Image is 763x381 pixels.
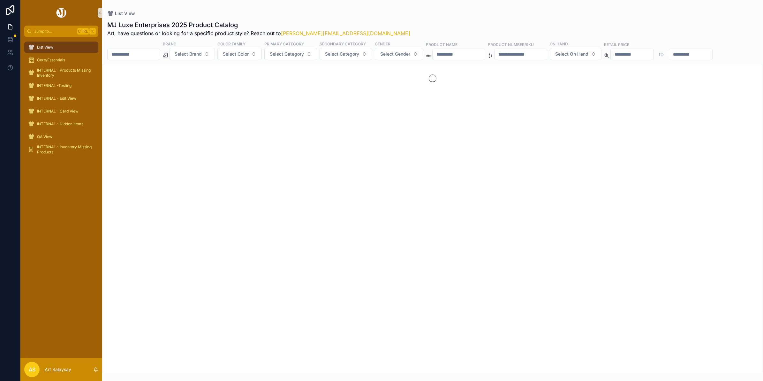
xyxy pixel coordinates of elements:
a: [PERSON_NAME][EMAIL_ADDRESS][DOMAIN_NAME] [281,30,410,36]
label: Retail Price [604,42,629,47]
img: App logo [55,8,67,18]
span: Select Gender [380,51,410,57]
span: Select Category [270,51,304,57]
span: QA View [37,134,52,139]
label: Product Number/SKU [488,42,534,47]
div: scrollable content [20,37,102,164]
a: INTERNAL -Testing [24,80,98,91]
button: Select Button [320,48,372,60]
a: INTERNAL - Hidden Items [24,118,98,130]
label: Secondary Category [320,41,366,47]
p: to [659,51,664,58]
button: Jump to...CtrlK [24,26,98,37]
a: List View [107,10,135,17]
button: Select Button [169,48,215,60]
span: INTERNAL - Products Missing Inventory [37,68,92,78]
label: Brand [163,41,177,47]
button: Select Button [550,48,601,60]
span: List View [115,10,135,17]
span: Ctrl [77,28,89,35]
label: Color Family [217,41,246,47]
span: Jump to... [34,29,75,34]
span: Select Brand [175,51,202,57]
label: Product Name [426,42,457,47]
a: INTERNAL - Inventory Missing Products [24,144,98,155]
label: Primary Category [264,41,304,47]
span: INTERNAL - Hidden Items [37,121,83,127]
span: K [90,29,95,34]
button: Select Button [264,48,317,60]
span: List View [37,45,53,50]
a: INTERNAL - Products Missing Inventory [24,67,98,79]
a: QA View [24,131,98,143]
a: INTERNAL - Card View [24,105,98,117]
label: On Hand [550,41,568,47]
a: List View [24,42,98,53]
span: INTERNAL - Inventory Missing Products [37,144,92,155]
h1: MJ Luxe Enterprises 2025 Product Catalog [107,20,410,29]
span: INTERNAL - Edit View [37,96,76,101]
span: Select Category [325,51,359,57]
button: Select Button [217,48,262,60]
label: Gender [375,41,390,47]
p: Art Salaysay [45,366,71,373]
span: Select Color [223,51,249,57]
button: Select Button [375,48,423,60]
a: Core/Essentials [24,54,98,66]
a: INTERNAL - Edit View [24,93,98,104]
span: Select On Hand [555,51,588,57]
span: Art, have questions or looking for a specific product style? Reach out to [107,29,410,37]
span: INTERNAL - Card View [37,109,79,114]
span: Core/Essentials [37,58,65,63]
span: AS [29,366,35,373]
span: INTERNAL -Testing [37,83,72,88]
